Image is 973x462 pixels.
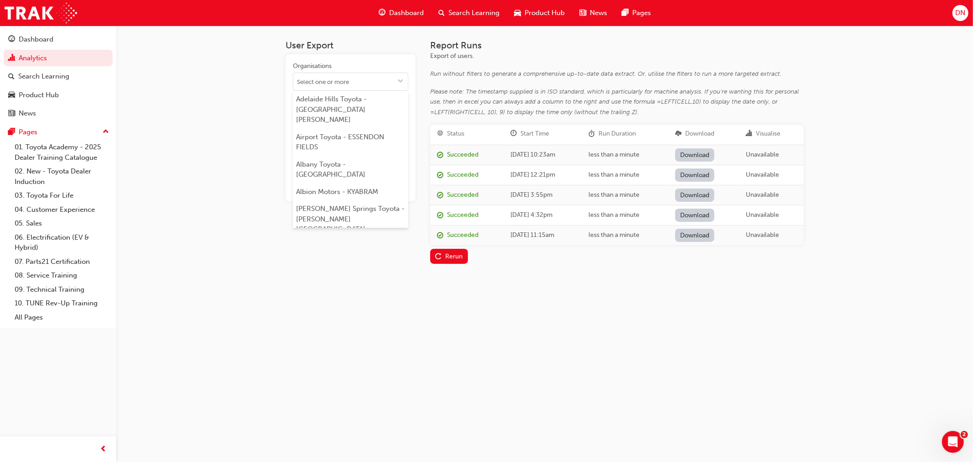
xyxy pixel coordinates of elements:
span: car-icon [8,91,15,100]
a: Download [675,148,715,162]
div: [DATE] 12:21pm [511,170,575,180]
span: prev-icon [100,444,107,455]
div: Please note: The timestamp supplied is in ISO standard, which is particularly for machine analysi... [430,87,804,118]
div: Download [685,129,714,139]
a: Search Learning [4,68,113,85]
a: search-iconSearch Learning [431,4,507,22]
input: Organisationstoggle menu [293,73,408,90]
li: [PERSON_NAME] Springs Toyota - [PERSON_NAME][GEOGRAPHIC_DATA] [293,200,408,238]
a: 05. Sales [11,216,113,231]
a: news-iconNews [572,4,614,22]
span: Product Hub [525,8,565,18]
li: Albany Toyota - [GEOGRAPHIC_DATA] [293,156,408,183]
div: Succeeded [447,190,479,200]
a: 03. Toyota For Life [11,189,113,203]
li: Airport Toyota - ESSENDON FIELDS [293,128,408,156]
li: Albion Motors - KYABRAM [293,183,408,200]
div: [DATE] 3:55pm [511,190,575,200]
span: replay-icon [435,253,442,261]
span: report_succeeded-icon [437,152,443,159]
span: report_succeeded-icon [437,232,443,240]
span: Unavailable [746,211,779,219]
h3: User Export [286,40,416,51]
a: 07. Parts21 Certification [11,255,113,269]
button: DN [952,5,968,21]
span: guage-icon [379,7,385,19]
a: guage-iconDashboard [371,4,431,22]
span: pages-icon [622,7,629,19]
a: pages-iconPages [614,4,658,22]
span: pages-icon [8,128,15,136]
a: All Pages [11,310,113,325]
div: less than a minute [588,210,661,220]
div: [DATE] 4:32pm [511,210,575,220]
a: Download [675,168,715,182]
a: 10. TUNE Rev-Up Training [11,296,113,310]
span: chart-icon [8,54,15,63]
span: clock-icon [511,130,517,138]
span: news-icon [579,7,586,19]
span: Unavailable [746,151,779,158]
span: search-icon [8,73,15,81]
a: car-iconProduct Hub [507,4,572,22]
div: Succeeded [447,170,479,180]
h3: Report Runs [430,40,804,51]
a: 04. Customer Experience [11,203,113,217]
div: Organisations [293,62,332,71]
div: Dashboard [19,34,53,45]
iframe: Intercom live chat [942,431,964,453]
button: Pages [4,124,113,141]
div: Run Duration [598,129,636,139]
a: Analytics [4,50,113,67]
a: Download [675,209,715,222]
span: duration-icon [588,130,595,138]
button: DashboardAnalyticsSearch LearningProduct HubNews [4,29,113,124]
div: Start Time [521,129,550,139]
button: toggle menu [393,73,408,90]
div: Product Hub [19,90,59,100]
span: guage-icon [8,36,15,44]
button: Rerun [430,249,468,264]
div: Pages [19,127,37,137]
div: less than a minute [588,150,661,160]
span: Unavailable [746,171,779,178]
a: Product Hub [4,87,113,104]
span: target-icon [437,130,443,138]
a: 08. Service Training [11,268,113,283]
a: Download [675,229,715,242]
span: up-icon [103,126,109,138]
a: News [4,105,113,122]
span: report_succeeded-icon [437,212,443,220]
li: Adelaide Hills Toyota - [GEOGRAPHIC_DATA][PERSON_NAME] [293,91,408,129]
div: less than a minute [588,170,661,180]
span: Export of users. [430,52,474,60]
span: Unavailable [746,231,779,239]
span: down-icon [397,78,404,86]
div: Succeeded [447,230,479,241]
a: Download [675,189,715,202]
a: 01. Toyota Academy - 2025 Dealer Training Catalogue [11,140,113,164]
div: Status [447,129,464,139]
div: Succeeded [447,210,479,220]
div: [DATE] 11:15am [511,230,575,241]
div: Rerun [445,252,463,260]
div: less than a minute [588,190,661,200]
span: chart-icon [746,130,752,138]
div: Succeeded [447,150,479,160]
span: Search Learning [448,8,500,18]
div: Search Learning [18,71,69,82]
span: car-icon [514,7,521,19]
div: [DATE] 10:23am [511,150,575,160]
img: Trak [5,3,77,23]
div: less than a minute [588,230,661,241]
span: news-icon [8,110,15,118]
a: Dashboard [4,31,113,48]
span: News [590,8,607,18]
div: Visualise [756,129,780,139]
div: News [19,108,36,119]
span: report_succeeded-icon [437,172,443,179]
span: 2 [961,431,968,438]
a: 06. Electrification (EV & Hybrid) [11,231,113,255]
